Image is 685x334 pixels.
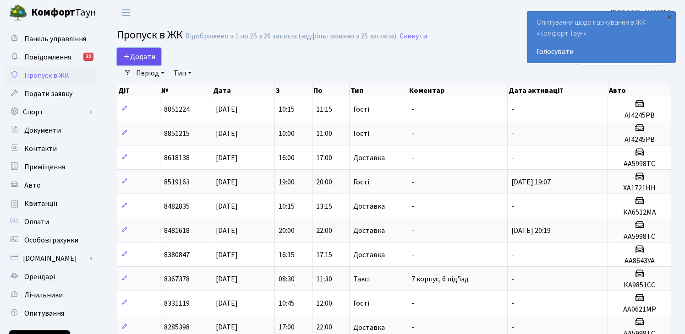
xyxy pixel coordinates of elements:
span: Опитування [24,308,64,318]
span: Доставка [353,251,385,259]
span: 8367378 [164,274,190,284]
span: 12:00 [316,298,332,308]
span: 20:00 [316,177,332,187]
a: Скинути [400,32,427,41]
span: - [412,323,415,333]
div: 22 [83,53,93,61]
span: 08:30 [279,274,295,284]
h5: АА0621МР [612,305,667,314]
span: 17:15 [316,250,332,260]
a: Період [132,65,168,81]
a: Документи [5,121,96,140]
span: 8618138 [164,153,190,163]
img: logo.png [9,4,27,22]
span: [DATE] [216,323,238,333]
span: 8482835 [164,201,190,211]
span: Оплати [24,217,49,227]
span: 16:00 [279,153,295,163]
span: - [412,201,415,211]
span: 8380847 [164,250,190,260]
span: - [412,298,415,308]
span: - [511,153,514,163]
div: Опитування щодо паркування в ЖК «Комфорт Таун» [527,11,675,63]
a: Пропуск в ЖК [5,66,96,85]
span: - [412,177,415,187]
span: Панель управління [24,34,86,44]
span: 20:00 [279,226,295,236]
span: 10:45 [279,298,295,308]
span: 8481618 [164,226,190,236]
span: [DATE] [216,104,238,114]
th: Тип [350,84,408,97]
span: 8331119 [164,298,190,308]
a: Тип [170,65,195,81]
button: Переключити навігацію [115,5,137,20]
span: Документи [24,125,61,135]
span: Пропуск в ЖК [24,70,69,81]
span: [DATE] [216,250,238,260]
span: 10:00 [279,129,295,139]
span: 19:00 [279,177,295,187]
span: - [511,323,514,333]
span: [DATE] [216,298,238,308]
h5: ХА1721НН [612,184,667,193]
span: Контакти [24,144,57,154]
span: - [412,250,415,260]
a: Спорт [5,103,96,121]
span: Лічильники [24,290,63,300]
span: 11:00 [316,129,332,139]
a: Приміщення [5,158,96,176]
th: З [275,84,312,97]
h5: КА6512МА [612,208,667,217]
div: × [665,12,674,22]
span: 11:15 [316,104,332,114]
span: - [511,201,514,211]
span: 17:00 [279,323,295,333]
a: Контакти [5,140,96,158]
span: - [412,104,415,114]
a: Орендарі [5,268,96,286]
span: [DATE] [216,177,238,187]
span: 8519163 [164,177,190,187]
span: 8851215 [164,129,190,139]
a: Додати [117,48,161,65]
span: Авто [24,180,41,190]
a: [PERSON_NAME] В. [610,7,674,18]
span: - [511,298,514,308]
span: 13:15 [316,201,332,211]
a: Особові рахунки [5,231,96,249]
span: - [412,129,415,139]
th: Дата активації [508,84,608,97]
span: Додати [123,52,155,62]
span: 22:00 [316,226,332,236]
span: Доставка [353,203,385,210]
span: 10:15 [279,201,295,211]
span: Приміщення [24,162,65,172]
span: - [412,226,415,236]
a: Оплати [5,213,96,231]
h5: АА8643УА [612,257,667,265]
b: [PERSON_NAME] В. [610,8,674,18]
span: Повідомлення [24,52,71,62]
span: Доставка [353,324,385,331]
span: [DATE] [216,226,238,236]
span: [DATE] 20:19 [511,226,551,236]
th: Авто [608,84,672,97]
a: Подати заявку [5,85,96,103]
span: Гості [353,300,369,307]
span: 8285398 [164,323,190,333]
h5: АА5998ТС [612,232,667,241]
h5: КА9851СС [612,281,667,290]
span: 22:00 [316,323,332,333]
th: № [160,84,212,97]
span: [DATE] [216,153,238,163]
a: Голосувати [537,46,666,57]
span: Орендарі [24,272,55,282]
span: [DATE] [216,129,238,139]
span: Доставка [353,227,385,234]
span: 17:00 [316,153,332,163]
h5: АІ4245РВ [612,111,667,120]
a: Повідомлення22 [5,48,96,66]
h5: АІ4245РВ [612,135,667,144]
th: Коментар [408,84,508,97]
